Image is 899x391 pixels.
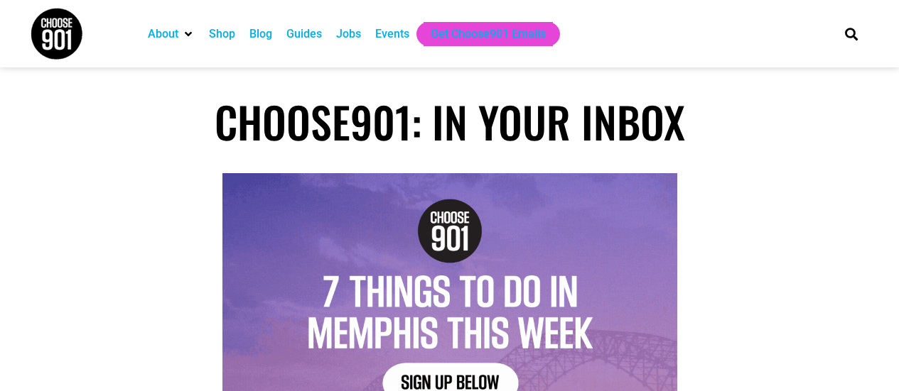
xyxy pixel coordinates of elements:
nav: Main nav [141,22,820,46]
div: Search [839,22,863,45]
a: Get Choose901 Emails [431,26,546,43]
a: Events [375,26,409,43]
a: Jobs [336,26,361,43]
div: About [141,22,202,46]
h1: Choose901: In Your Inbox [31,96,869,147]
a: About [148,26,178,43]
a: Shop [209,26,235,43]
a: Blog [249,26,272,43]
a: Guides [286,26,322,43]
